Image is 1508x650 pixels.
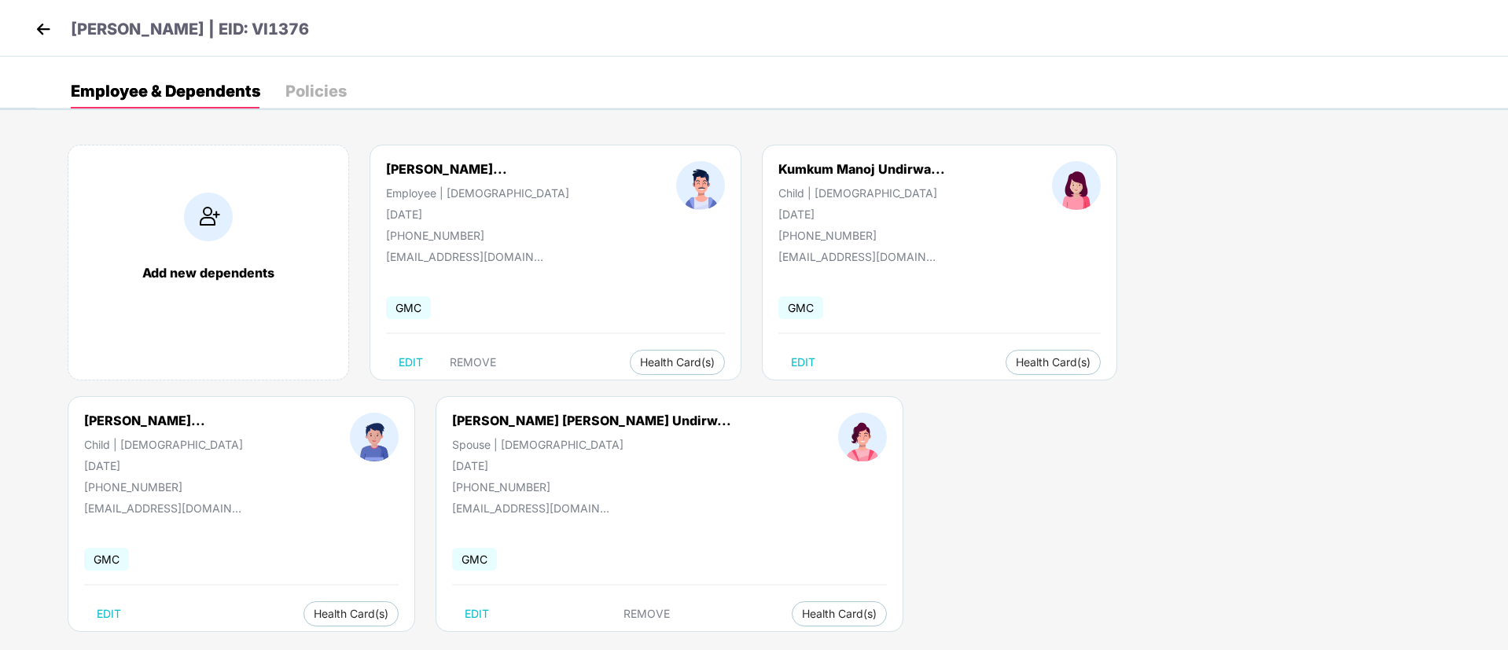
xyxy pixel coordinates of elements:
[84,438,243,451] div: Child | [DEMOGRAPHIC_DATA]
[452,438,731,451] div: Spouse | [DEMOGRAPHIC_DATA]
[1016,358,1091,366] span: Health Card(s)
[802,610,877,618] span: Health Card(s)
[1006,350,1101,375] button: Health Card(s)
[84,459,243,472] div: [DATE]
[792,601,887,626] button: Health Card(s)
[623,608,670,620] span: REMOVE
[84,265,333,281] div: Add new dependents
[452,480,731,494] div: [PHONE_NUMBER]
[778,250,936,263] div: [EMAIL_ADDRESS][DOMAIN_NAME]
[611,601,682,626] button: REMOVE
[71,17,309,42] p: [PERSON_NAME] | EID: VI1376
[676,161,725,210] img: profileImage
[778,229,945,242] div: [PHONE_NUMBER]
[452,501,609,515] div: [EMAIL_ADDRESS][DOMAIN_NAME]
[314,610,388,618] span: Health Card(s)
[452,601,502,626] button: EDIT
[84,413,205,428] div: [PERSON_NAME]...
[184,193,233,241] img: addIcon
[640,358,715,366] span: Health Card(s)
[303,601,399,626] button: Health Card(s)
[399,356,423,369] span: EDIT
[386,296,431,319] span: GMC
[452,459,731,472] div: [DATE]
[791,356,815,369] span: EDIT
[386,250,543,263] div: [EMAIL_ADDRESS][DOMAIN_NAME]
[838,413,887,461] img: profileImage
[452,548,497,571] span: GMC
[386,161,507,177] div: [PERSON_NAME]...
[450,356,496,369] span: REMOVE
[452,413,731,428] div: [PERSON_NAME] [PERSON_NAME] Undirw...
[778,207,945,221] div: [DATE]
[84,601,134,626] button: EDIT
[778,186,945,200] div: Child | [DEMOGRAPHIC_DATA]
[84,548,129,571] span: GMC
[84,501,241,515] div: [EMAIL_ADDRESS][DOMAIN_NAME]
[386,350,436,375] button: EDIT
[437,350,509,375] button: REMOVE
[386,207,569,221] div: [DATE]
[386,186,569,200] div: Employee | [DEMOGRAPHIC_DATA]
[350,413,399,461] img: profileImage
[84,480,243,494] div: [PHONE_NUMBER]
[778,350,828,375] button: EDIT
[285,83,347,99] div: Policies
[31,17,55,41] img: back
[1052,161,1101,210] img: profileImage
[465,608,489,620] span: EDIT
[630,350,725,375] button: Health Card(s)
[778,161,945,177] div: Kumkum Manoj Undirwa...
[97,608,121,620] span: EDIT
[778,296,823,319] span: GMC
[71,83,260,99] div: Employee & Dependents
[386,229,569,242] div: [PHONE_NUMBER]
